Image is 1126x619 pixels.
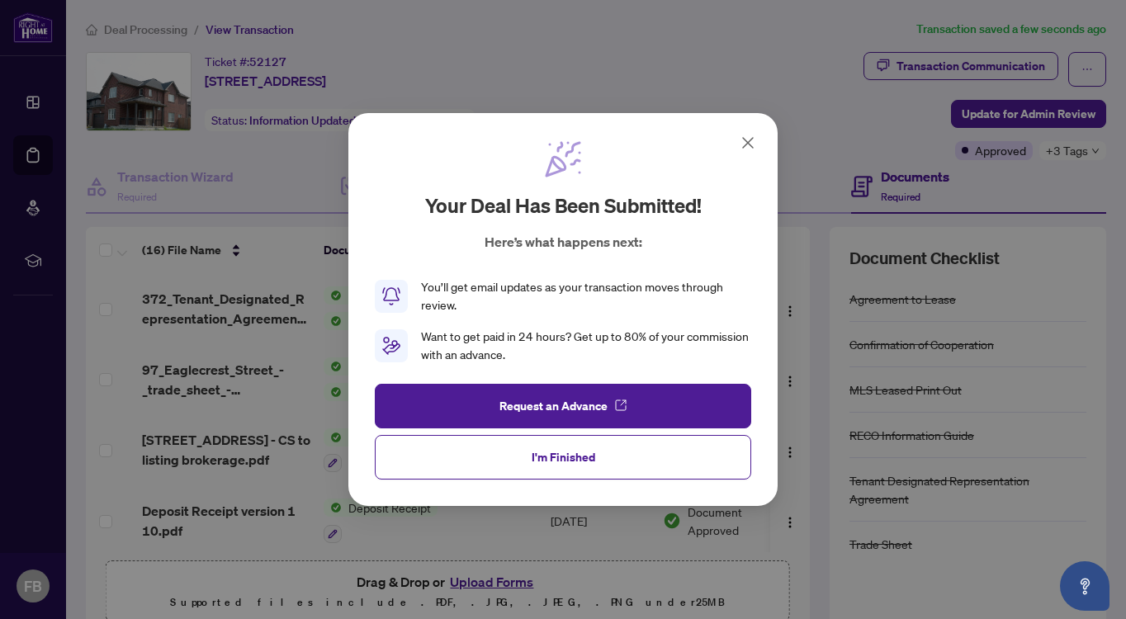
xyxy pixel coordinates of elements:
button: Open asap [1060,561,1109,611]
button: I'm Finished [375,435,751,480]
p: Here’s what happens next: [485,232,642,252]
div: Want to get paid in 24 hours? Get up to 80% of your commission with an advance. [421,328,751,364]
h2: Your deal has been submitted! [425,192,702,219]
span: I'm Finished [532,444,595,470]
button: Request an Advance [375,384,751,428]
div: You’ll get email updates as your transaction moves through review. [421,278,751,314]
span: Request an Advance [499,393,608,419]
